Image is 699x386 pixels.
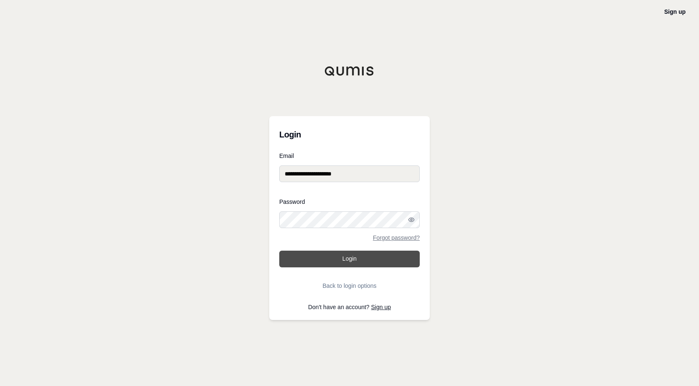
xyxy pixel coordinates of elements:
[324,66,375,76] img: Qumis
[279,277,420,294] button: Back to login options
[279,153,420,159] label: Email
[373,235,420,241] a: Forgot password?
[279,126,420,143] h3: Login
[371,304,391,310] a: Sign up
[279,304,420,310] p: Don't have an account?
[279,251,420,267] button: Login
[279,199,420,205] label: Password
[664,8,686,15] a: Sign up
